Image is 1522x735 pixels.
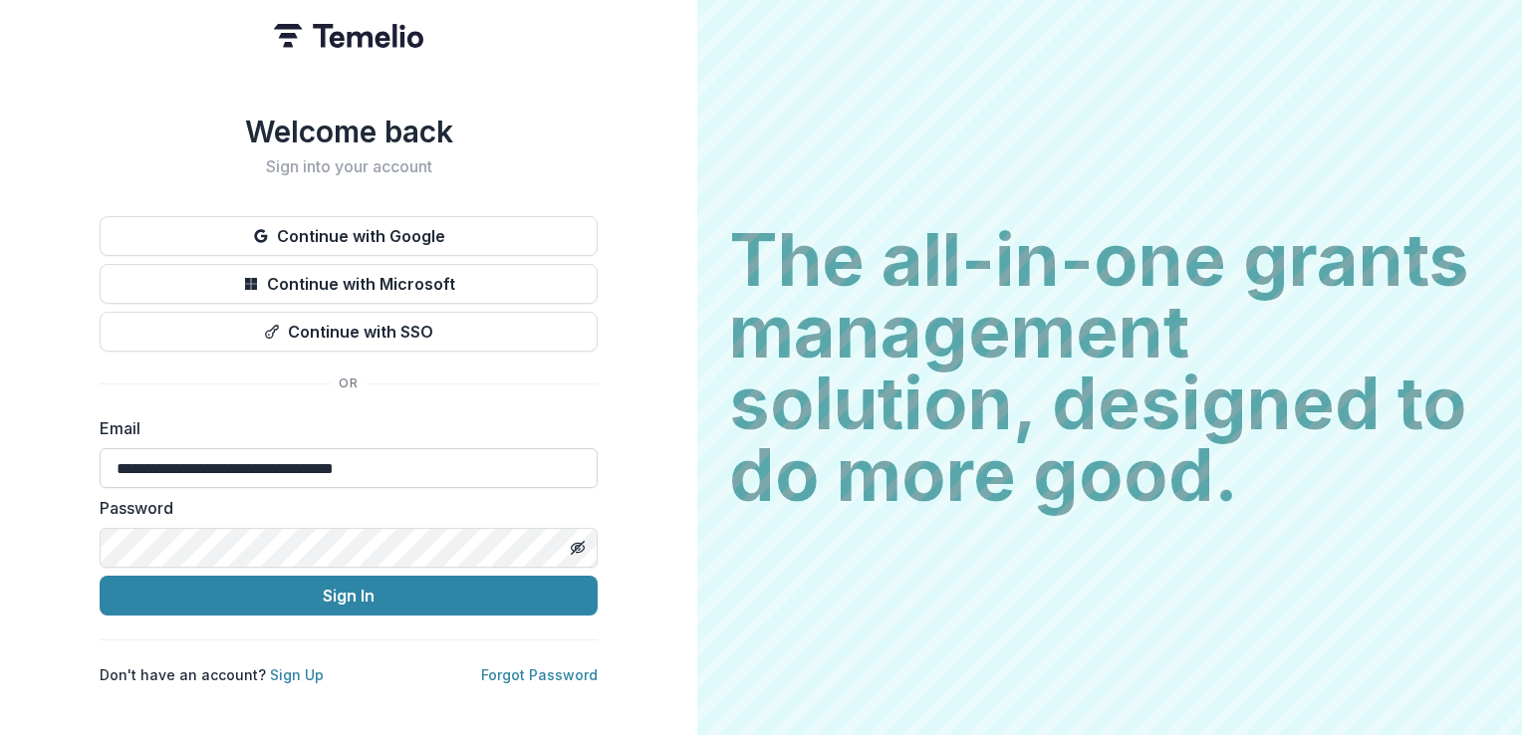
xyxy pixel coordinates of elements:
[100,496,586,520] label: Password
[562,532,594,564] button: Toggle password visibility
[100,216,598,256] button: Continue with Google
[274,24,423,48] img: Temelio
[100,264,598,304] button: Continue with Microsoft
[100,664,324,685] p: Don't have an account?
[100,576,598,615] button: Sign In
[270,666,324,683] a: Sign Up
[100,312,598,352] button: Continue with SSO
[100,416,586,440] label: Email
[100,157,598,176] h2: Sign into your account
[100,114,598,149] h1: Welcome back
[481,666,598,683] a: Forgot Password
